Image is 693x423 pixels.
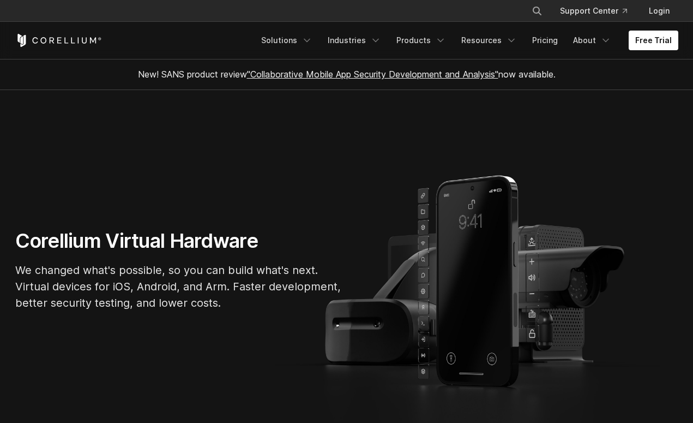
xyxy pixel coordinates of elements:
button: Search [527,1,547,21]
div: Navigation Menu [255,31,678,50]
a: Login [640,1,678,21]
a: About [567,31,618,50]
p: We changed what's possible, so you can build what's next. Virtual devices for iOS, Android, and A... [15,262,342,311]
a: Free Trial [629,31,678,50]
h1: Corellium Virtual Hardware [15,229,342,253]
a: Support Center [551,1,636,21]
a: "Collaborative Mobile App Security Development and Analysis" [247,69,498,80]
a: Corellium Home [15,34,102,47]
a: Solutions [255,31,319,50]
span: New! SANS product review now available. [138,69,556,80]
a: Pricing [526,31,564,50]
a: Products [390,31,453,50]
a: Industries [321,31,388,50]
div: Navigation Menu [519,1,678,21]
a: Resources [455,31,523,50]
